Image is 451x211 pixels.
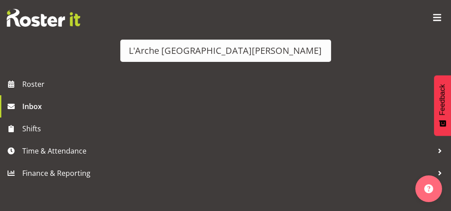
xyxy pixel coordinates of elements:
[439,84,447,115] span: Feedback
[129,44,322,57] div: L'Arche [GEOGRAPHIC_DATA][PERSON_NAME]
[424,184,433,193] img: help-xxl-2.png
[22,100,435,113] span: Inbox
[22,144,433,158] span: Time & Attendance
[22,77,447,91] span: Roster
[434,75,451,136] button: Feedback - Show survey
[22,166,433,180] span: Finance & Reporting
[7,9,80,27] img: Rosterit website logo
[22,122,433,135] span: Shifts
